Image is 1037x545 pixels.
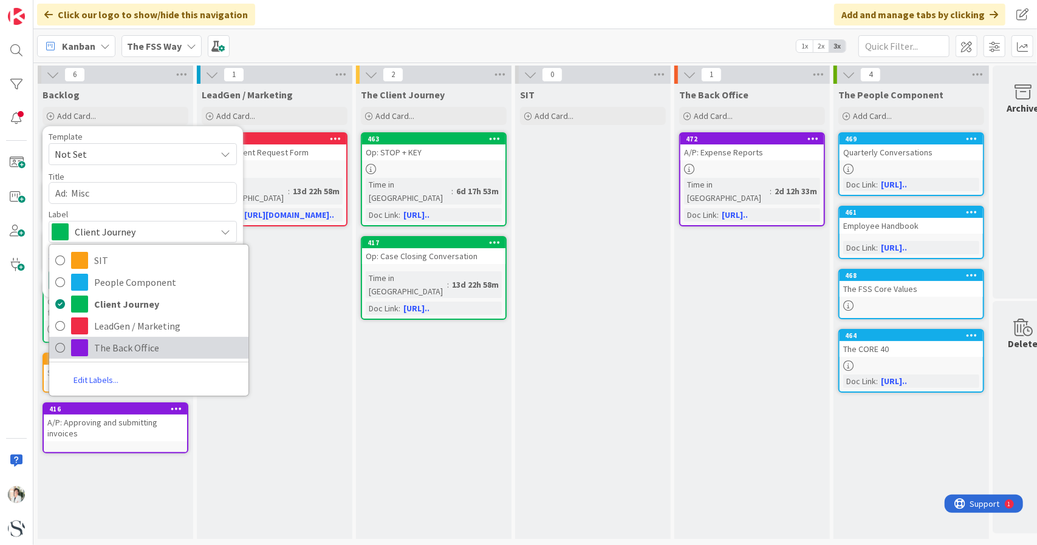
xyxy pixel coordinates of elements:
[224,67,244,82] span: 1
[8,486,25,503] img: KT
[44,354,187,365] div: 445
[127,40,182,52] b: The FSS Way
[717,208,719,222] span: :
[684,208,717,222] div: Doc Link
[772,184,820,198] div: 2d 12h 33m
[840,330,983,341] div: 464
[26,2,55,16] span: Support
[838,89,943,101] span: The People Component
[44,404,187,415] div: 416
[881,179,907,190] a: [URL]..
[361,89,445,101] span: The Client Journey
[840,270,983,281] div: 468
[845,208,983,217] div: 461
[542,67,563,82] span: 0
[520,89,535,101] span: SIT
[366,178,451,205] div: Time in [GEOGRAPHIC_DATA]
[49,315,248,337] a: LeadGen / Marketing
[49,369,143,391] a: Edit Labels...
[686,135,824,143] div: 472
[860,67,881,82] span: 4
[535,110,573,121] span: Add Card...
[57,110,96,121] span: Add Card...
[796,40,813,52] span: 1x
[216,110,255,121] span: Add Card...
[49,210,68,218] span: Label
[701,67,722,82] span: 1
[840,207,983,218] div: 461
[853,110,892,121] span: Add Card...
[244,209,334,220] a: [URL][DOMAIN_NAME]..
[399,302,400,315] span: :
[49,182,237,204] textarea: Ad: Misc
[44,415,187,441] div: A/P: Approving and submitting invoices
[840,134,983,144] div: 469
[845,135,983,143] div: 469
[94,273,242,291] span: People Component
[63,5,66,15] div: 1
[203,134,346,160] div: 420Mkting: Event Request Form
[362,134,505,144] div: 463
[361,236,507,320] a: 417Op: Case Closing ConversationTime in [GEOGRAPHIC_DATA]:13d 22h 58mDoc Link:[URL]..
[449,278,502,291] div: 13d 22h 58m
[94,317,242,335] span: LeadGen / Marketing
[55,146,207,162] span: Not Set
[44,354,187,381] div: 445SIT: Tech Stack
[94,339,242,357] span: The Back Office
[840,330,983,357] div: 464The CORE 40
[843,374,876,388] div: Doc Link
[49,337,248,359] a: The Back Office
[451,184,453,198] span: :
[37,4,255,25] div: Click our logo to show/hide this navigation
[840,281,983,297] div: The FSS Core Values
[694,110,733,121] span: Add Card...
[43,353,188,393] a: 445SIT: Tech Stack
[208,135,346,143] div: 420
[49,132,83,141] span: Template
[876,374,878,388] span: :
[840,144,983,160] div: Quarterly Conversations
[44,294,187,320] div: Op: Preparing email communications for production to external party
[840,341,983,357] div: The CORE 40
[290,184,343,198] div: 13d 22h 58m
[43,282,188,343] a: 418Op: Preparing email communications for production to external party
[361,132,507,226] a: 463Op: STOP + KEYTime in [GEOGRAPHIC_DATA]:6d 17h 53mDoc Link:[URL]..
[770,184,772,198] span: :
[679,132,825,226] a: 472A/P: Expense ReportsTime in [GEOGRAPHIC_DATA]:2d 12h 33mDoc Link:[URL]..
[49,293,248,315] a: Client Journey
[403,303,430,314] a: [URL]..
[843,178,876,191] div: Doc Link
[44,283,187,320] div: 418Op: Preparing email communications for production to external party
[881,242,907,253] a: [URL]..
[838,269,984,319] a: 468The FSS Core Values
[207,178,288,205] div: Time in [GEOGRAPHIC_DATA]
[838,132,984,196] a: 469Quarterly ConversationsDoc Link:[URL]..
[288,184,290,198] span: :
[834,4,1005,25] div: Add and manage tabs by clicking
[876,241,878,254] span: :
[8,8,25,25] img: Visit kanbanzone.com
[453,184,502,198] div: 6d 17h 53m
[362,237,505,248] div: 417
[49,171,64,182] label: Title
[43,402,188,453] a: 416A/P: Approving and submitting invoices
[722,209,748,220] a: [URL]..
[43,89,80,101] span: Backlog
[838,329,984,393] a: 464The CORE 40Doc Link:[URL]..
[366,208,399,222] div: Doc Link
[840,207,983,234] div: 461Employee Handbook
[881,376,907,387] a: [URL]..
[840,134,983,160] div: 469Quarterly Conversations
[840,218,983,234] div: Employee Handbook
[202,89,293,101] span: LeadGen / Marketing
[403,209,430,220] a: [URL]..
[840,270,983,297] div: 468The FSS Core Values
[680,144,824,160] div: A/P: Expense Reports
[829,40,846,52] span: 3x
[203,144,346,160] div: Mkting: Event Request Form
[202,132,347,226] a: 420Mkting: Event Request FormTime in [GEOGRAPHIC_DATA]:13d 22h 58mDoc Link:[URL][DOMAIN_NAME]..
[366,302,399,315] div: Doc Link
[49,249,248,271] a: SIT
[680,134,824,144] div: 472
[845,331,983,340] div: 464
